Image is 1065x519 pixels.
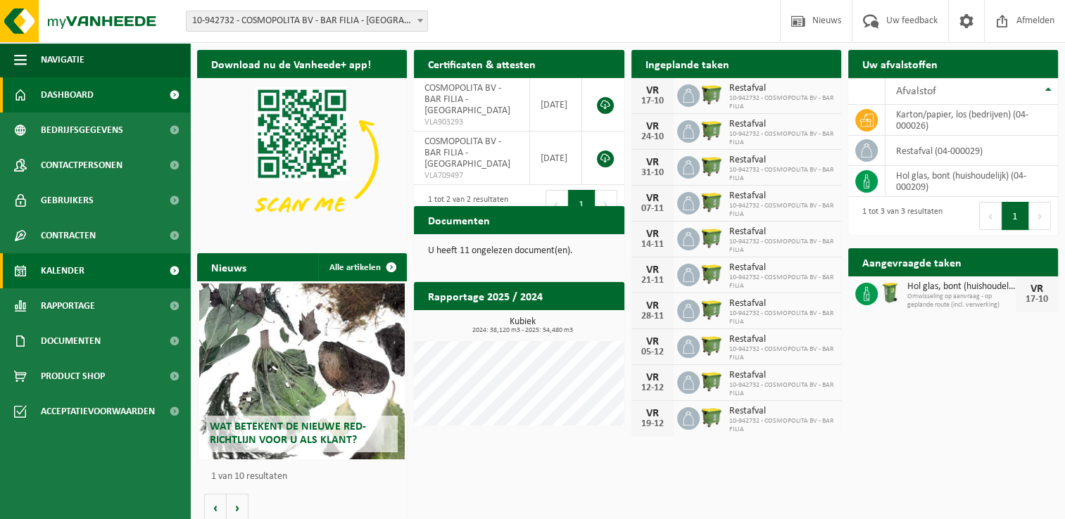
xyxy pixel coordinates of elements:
[638,312,667,321] div: 28-11
[638,229,667,240] div: VR
[638,121,667,132] div: VR
[211,472,400,482] p: 1 van 10 resultaten
[700,154,724,178] img: WB-1100-HPE-GN-51
[595,190,617,218] button: Next
[729,238,834,255] span: 10-942732 - COSMOPOLITA BV - BAR FILIA
[638,157,667,168] div: VR
[729,119,834,130] span: Restafval
[729,202,834,219] span: 10-942732 - COSMOPOLITA BV - BAR FILIA
[638,383,667,393] div: 12-12
[729,417,834,434] span: 10-942732 - COSMOPOLITA BV - BAR FILIA
[729,274,834,290] span: 10-942732 - COSMOPOLITA BV - BAR FILIA
[568,190,595,218] button: 1
[729,166,834,183] span: 10-942732 - COSMOPOLITA BV - BAR FILIA
[729,191,834,202] span: Restafval
[428,246,610,256] p: U heeft 11 ongelezen document(en).
[199,283,405,459] a: Wat betekent de nieuwe RED-richtlijn voor u als klant?
[638,96,667,106] div: 17-10
[530,78,583,132] td: [DATE]
[1023,283,1051,295] div: VR
[41,183,94,218] span: Gebruikers
[631,50,743,77] h2: Ingeplande taken
[638,276,667,286] div: 21-11
[700,369,724,393] img: WB-1100-HPE-GN-51
[421,327,624,334] span: 2024: 38,120 m3 - 2025: 54,480 m3
[41,218,96,253] span: Contracten
[638,419,667,429] div: 19-12
[848,50,952,77] h2: Uw afvalstoffen
[546,190,568,218] button: Previous
[210,421,366,446] span: Wat betekent de nieuwe RED-richtlijn voor u als klant?
[414,206,504,233] h2: Documenten
[638,408,667,419] div: VR
[638,240,667,250] div: 14-11
[907,293,1016,309] span: Omwisseling op aanvraag - op geplande route (incl. verwerking)
[700,405,724,429] img: WB-1100-HPE-GN-51
[1023,295,1051,305] div: 17-10
[414,50,550,77] h2: Certificaten & attesten
[424,136,510,169] span: COSMOPOLITA BV - BAR FILIA - [GEOGRAPHIC_DATA]
[41,77,94,113] span: Dashboard
[41,323,101,359] span: Documenten
[186,11,428,32] span: 10-942732 - COSMOPOLITA BV - BAR FILIA - KORTRIJK
[729,309,834,326] span: 10-942732 - COSMOPOLITA BV - BAR FILIA
[700,297,724,321] img: WB-1100-HPE-GN-51
[729,262,834,274] span: Restafval
[979,202,1002,230] button: Previous
[886,166,1058,197] td: hol glas, bont (huishoudelijk) (04-000209)
[886,105,1058,136] td: karton/papier, los (bedrijven) (04-000026)
[729,370,834,381] span: Restafval
[700,333,724,357] img: WB-1100-HPE-GN-51
[729,83,834,94] span: Restafval
[848,248,976,276] h2: Aangevraagde taken
[41,42,84,77] span: Navigatie
[729,94,834,111] span: 10-942732 - COSMOPOLITA BV - BAR FILIA
[424,170,519,181] span: VLA709497
[41,148,122,183] span: Contactpersonen
[638,168,667,178] div: 31-10
[886,136,1058,166] td: restafval (04-000029)
[638,85,667,96] div: VR
[700,118,724,142] img: WB-1100-HPE-GN-51
[41,113,123,148] span: Bedrijfsgegevens
[729,298,834,309] span: Restafval
[197,50,385,77] h2: Download nu de Vanheede+ app!
[729,130,834,147] span: 10-942732 - COSMOPOLITA BV - BAR FILIA
[638,132,667,142] div: 24-10
[896,86,936,97] span: Afvalstof
[700,190,724,214] img: WB-1100-HPE-GN-51
[424,83,510,116] span: COSMOPOLITA BV - BAR FILIA - [GEOGRAPHIC_DATA]
[187,11,427,31] span: 10-942732 - COSMOPOLITA BV - BAR FILIA - KORTRIJK
[638,300,667,312] div: VR
[638,193,667,204] div: VR
[41,359,105,394] span: Product Shop
[197,78,407,236] img: Download de VHEPlus App
[729,381,834,398] span: 10-942732 - COSMOPOLITA BV - BAR FILIA
[638,347,667,357] div: 05-12
[41,394,155,429] span: Acceptatievoorwaarden
[414,282,557,309] h2: Rapportage 2025 / 2024
[638,204,667,214] div: 07-11
[41,288,95,323] span: Rapportage
[855,200,943,231] div: 1 tot 3 van 3 resultaten
[1002,202,1029,230] button: 1
[729,334,834,345] span: Restafval
[729,345,834,362] span: 10-942732 - COSMOPOLITA BV - BAR FILIA
[700,226,724,250] img: WB-1100-HPE-GN-51
[729,226,834,238] span: Restafval
[530,132,583,185] td: [DATE]
[700,82,724,106] img: WB-1100-HPE-GN-51
[197,253,260,281] h2: Nieuws
[729,155,834,166] span: Restafval
[700,262,724,286] img: WB-1100-HPE-GN-51
[421,317,624,334] h3: Kubiek
[638,372,667,383] div: VR
[1029,202,1051,230] button: Next
[318,253,405,281] a: Alle artikelen
[41,253,84,288] span: Kalender
[878,281,902,305] img: WB-0240-HPE-GN-50
[519,309,623,338] a: Bekijk rapportage
[424,117,519,128] span: VLA903293
[638,264,667,276] div: VR
[907,281,1016,293] span: Hol glas, bont (huishoudelijk)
